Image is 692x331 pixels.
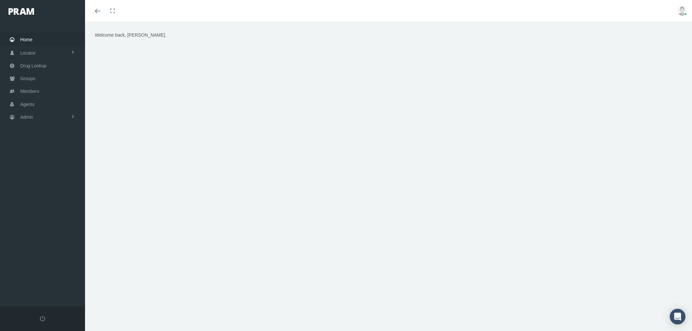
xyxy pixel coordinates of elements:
span: Admin [20,111,33,123]
span: Agents [20,98,35,111]
div: Open Intercom Messenger [670,309,685,324]
span: Welcome back, [PERSON_NAME]. [95,32,166,38]
span: Locator [20,47,36,59]
img: user-placeholder.jpg [677,6,687,16]
span: Members [20,85,39,97]
span: Groups [20,72,35,85]
img: PRAM_20_x_78.png [9,8,34,15]
span: Drug Lookup [20,60,46,72]
span: Home [20,33,32,46]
